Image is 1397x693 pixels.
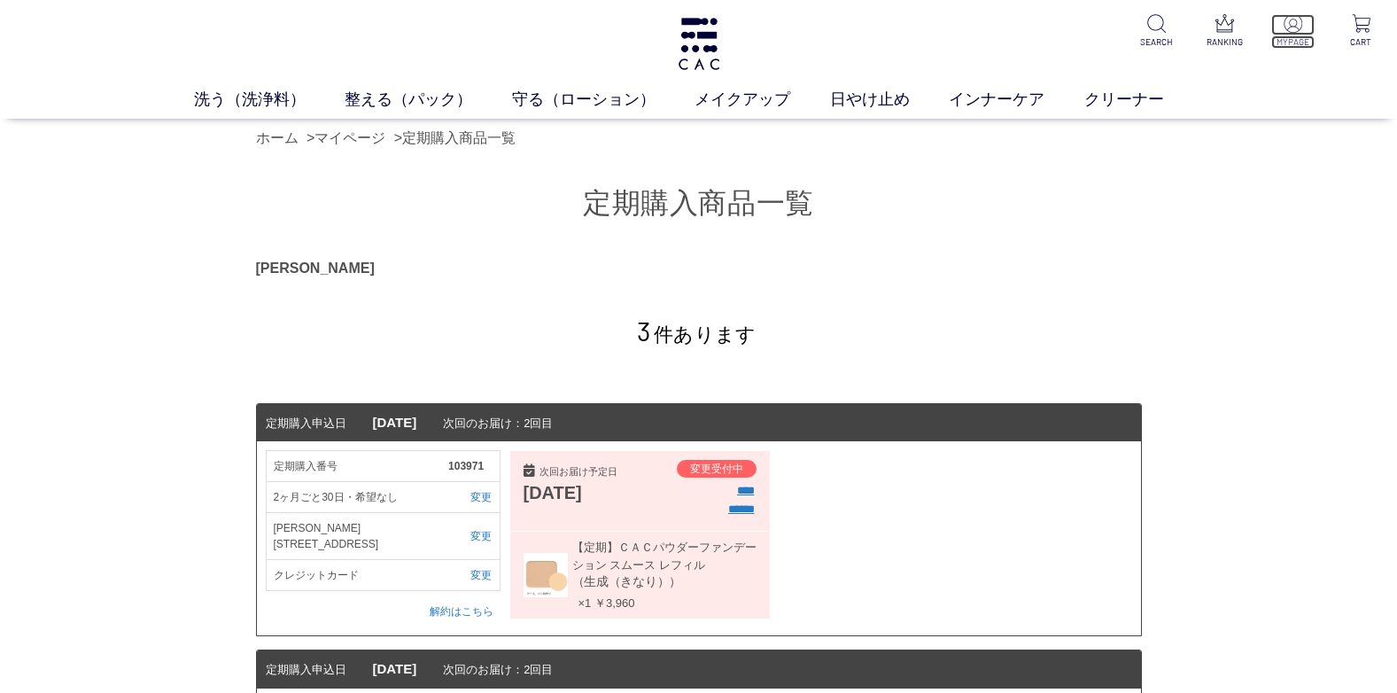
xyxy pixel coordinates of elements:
span: 3 [637,315,650,346]
a: RANKING [1203,14,1246,49]
span: 103971 [448,458,492,474]
li: > [394,128,520,149]
h1: 定期購入商品一覧 [256,184,1142,222]
a: 日やけ止め [830,88,950,112]
a: メイクアップ [695,88,830,112]
img: logo [676,18,722,70]
div: （生成（きなり）） [572,573,757,590]
dt: 次回のお届け：2回目 [257,650,1141,689]
span: 定期購入申込日 [266,417,346,430]
span: [DATE] [373,661,417,676]
span: 2ヶ月ごと30日・希望なし [274,489,449,505]
img: 060201t.jpg [524,553,568,597]
p: SEARCH [1135,35,1178,49]
span: 変更受付中 [690,463,743,475]
span: [DATE] [373,415,417,430]
a: CART [1339,14,1383,49]
a: クリーナー [1084,88,1204,112]
div: [DATE] [524,479,666,506]
a: 変更 [448,489,492,505]
span: ×1 [568,595,592,612]
p: RANKING [1203,35,1246,49]
p: CART [1339,35,1383,49]
a: SEARCH [1135,14,1178,49]
a: 守る（ローション） [512,88,695,112]
a: 整える（パック） [345,88,512,112]
span: 定期購入番号 [274,458,449,474]
dt: 次回のお届け：2回目 [257,404,1141,442]
a: 変更 [448,528,492,544]
span: 定期購入申込日 [266,663,346,676]
p: MYPAGE [1271,35,1315,49]
div: 次回お届け予定日 [524,464,666,479]
span: [PERSON_NAME][STREET_ADDRESS] [274,520,449,552]
li: > [307,128,390,149]
a: インナーケア [949,88,1084,112]
a: 定期購入商品一覧 [402,130,516,145]
a: 変更 [448,567,492,583]
a: 解約はこちら [430,605,493,618]
a: MYPAGE [1271,14,1315,49]
span: クレジットカード [274,567,449,583]
a: マイページ [314,130,385,145]
span: 【定期】ＣＡＣパウダーファンデーション スムース レフィル [568,539,757,590]
a: ホーム [256,130,299,145]
span: ￥3,960 [594,596,635,610]
a: 洗う（洗浄料） [194,88,345,112]
span: 件あります [637,323,757,346]
div: [PERSON_NAME] [256,258,1142,279]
